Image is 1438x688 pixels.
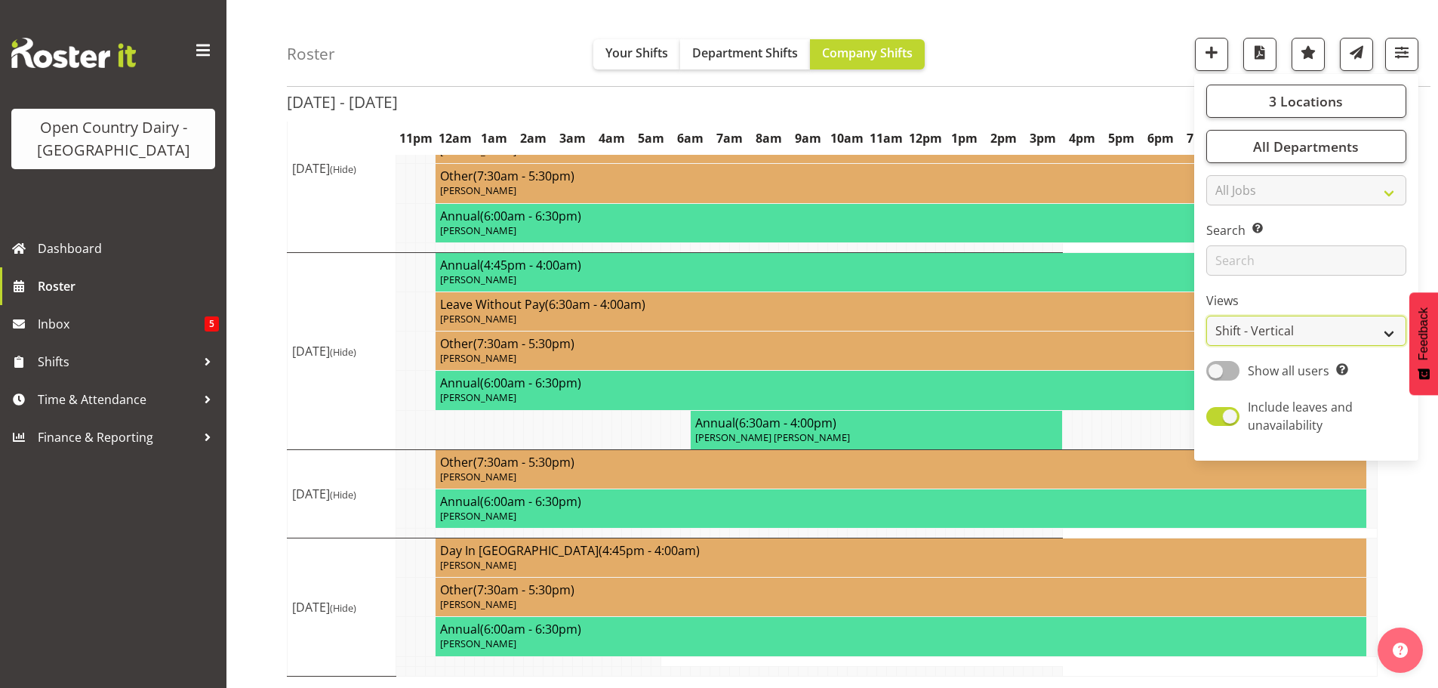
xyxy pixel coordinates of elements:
span: (7:30am - 5:30pm) [473,582,574,598]
span: 3 Locations [1269,92,1343,110]
span: All Departments [1253,137,1359,156]
button: Send a list of all shifts for the selected filtered period to all rostered employees. [1340,38,1373,71]
span: [PERSON_NAME] [440,312,516,325]
span: (Hide) [330,488,356,501]
td: [DATE] [288,449,396,538]
button: Add a new shift [1195,38,1228,71]
button: Your Shifts [593,39,680,69]
span: Finance & Reporting [38,426,196,449]
th: 3pm [1024,121,1063,156]
span: [PERSON_NAME] [440,597,516,611]
h4: Day In [GEOGRAPHIC_DATA] [440,543,1362,558]
button: All Departments [1206,130,1406,163]
span: (Hide) [330,601,356,615]
h4: Roster [287,45,335,63]
th: 2am [514,121,553,156]
span: Your Shifts [605,45,668,61]
h4: Other [440,168,1362,184]
input: Search [1206,245,1406,276]
span: [PERSON_NAME] [440,184,516,197]
th: 3am [553,121,593,156]
th: 5am [632,121,671,156]
th: 1am [475,121,514,156]
h4: Annual [440,375,1362,390]
th: 1pm [945,121,984,156]
span: (6:00am - 6:30pm) [480,208,581,224]
span: (4:45pm - 4:00am) [599,542,700,559]
span: (4:45pm - 4:00am) [480,257,581,273]
span: (6:30am - 4:00am) [545,296,645,313]
th: 11pm [396,121,436,156]
th: 4pm [1063,121,1102,156]
img: help-xxl-2.png [1393,643,1408,658]
span: [PERSON_NAME] [440,509,516,523]
span: (7:30am - 5:30pm) [473,335,574,352]
h4: Annual [440,622,1362,637]
span: [PERSON_NAME] [440,224,516,237]
button: Company Shifts [810,39,925,69]
th: 10am [827,121,867,156]
span: (6:00am - 6:30pm) [480,621,581,637]
div: Open Country Dairy - [GEOGRAPHIC_DATA] [26,116,200,162]
span: [PERSON_NAME] [440,637,516,650]
td: [DATE] [288,85,396,253]
span: [PERSON_NAME] [440,558,516,572]
th: 7am [710,121,749,156]
h2: [DATE] - [DATE] [287,92,398,112]
th: 11am [867,121,906,156]
span: (Hide) [330,162,356,176]
span: [PERSON_NAME] [440,273,516,286]
button: Filter Shifts [1385,38,1418,71]
button: Feedback - Show survey [1409,292,1438,395]
span: Feedback [1417,307,1430,360]
th: 12am [436,121,475,156]
th: 4am [593,121,632,156]
h4: Annual [440,258,1362,273]
th: 6pm [1141,121,1181,156]
h4: Other [440,336,1362,351]
span: (7:30am - 5:30pm) [473,168,574,184]
h4: Other [440,455,1362,470]
span: Dashboard [38,237,219,260]
td: [DATE] [288,538,396,677]
button: 3 Locations [1206,85,1406,118]
th: 9am [788,121,827,156]
span: 5 [205,316,219,332]
th: 12pm [906,121,945,156]
th: 2pm [984,121,1024,156]
span: [PERSON_NAME] [440,351,516,365]
span: [PERSON_NAME] [440,470,516,483]
h4: Other [440,582,1362,597]
span: Show all users [1248,363,1329,379]
button: Download a PDF of the roster according to the set date range. [1243,38,1276,71]
td: [DATE] [288,252,396,449]
span: [PERSON_NAME] [440,390,516,404]
span: (Hide) [330,345,356,359]
th: 6am [670,121,710,156]
img: Rosterit website logo [11,38,136,68]
span: Shifts [38,350,196,373]
span: Time & Attendance [38,388,196,411]
span: Company Shifts [822,45,913,61]
th: 8am [749,121,788,156]
th: 7pm [1181,121,1220,156]
h4: Annual [440,208,1362,224]
h4: Annual [695,415,1058,430]
span: (7:30am - 5:30pm) [473,454,574,470]
span: Include leaves and unavailability [1248,399,1353,433]
span: Department Shifts [692,45,798,61]
span: (6:00am - 6:30pm) [480,375,581,391]
th: 5pm [1102,121,1141,156]
span: (6:30am - 4:00pm) [735,415,836,431]
button: Highlight an important date within the roster. [1292,38,1325,71]
h4: Leave Without Pay [440,297,1362,312]
span: Inbox [38,313,205,335]
label: Search [1206,221,1406,239]
span: Roster [38,275,219,298]
span: (6:00am - 6:30pm) [480,493,581,510]
label: Views [1206,292,1406,310]
span: [PERSON_NAME] [PERSON_NAME] [695,430,850,444]
h4: Annual [440,494,1362,509]
button: Department Shifts [680,39,810,69]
